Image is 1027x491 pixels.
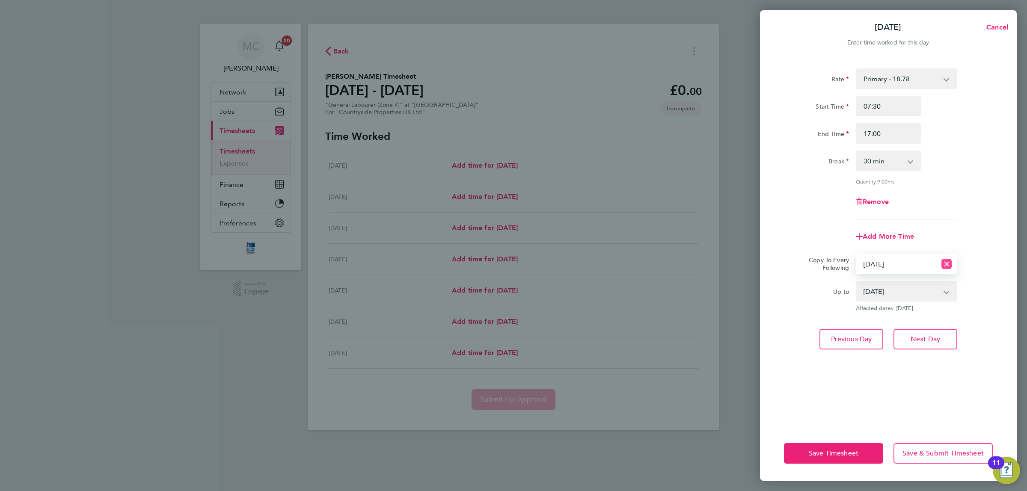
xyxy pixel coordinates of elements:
[973,19,1017,36] button: Cancel
[856,233,914,240] button: Add More Time
[984,23,1008,31] span: Cancel
[856,178,957,185] div: Quantity: hrs
[833,288,849,298] label: Up to
[816,103,849,113] label: Start Time
[784,443,883,464] button: Save Timesheet
[856,198,889,205] button: Remove
[760,38,1017,48] div: Enter time worked for this day.
[802,256,849,272] label: Copy To Every Following
[819,329,883,349] button: Previous Day
[992,463,1000,474] div: 11
[941,254,952,273] button: Reset selection
[863,232,914,240] span: Add More Time
[809,449,858,458] span: Save Timesheet
[856,305,957,312] span: Affected dates: [DATE]
[893,443,993,464] button: Save & Submit Timesheet
[893,329,957,349] button: Next Day
[856,123,921,144] input: E.g. 18:00
[911,335,940,343] span: Next Day
[831,75,849,86] label: Rate
[875,21,901,33] p: [DATE]
[877,178,887,185] span: 9.00
[863,198,889,206] span: Remove
[818,130,849,140] label: End Time
[902,449,984,458] span: Save & Submit Timesheet
[856,96,921,116] input: E.g. 08:00
[828,157,849,168] label: Break
[993,457,1020,484] button: Open Resource Center, 11 new notifications
[831,335,872,343] span: Previous Day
